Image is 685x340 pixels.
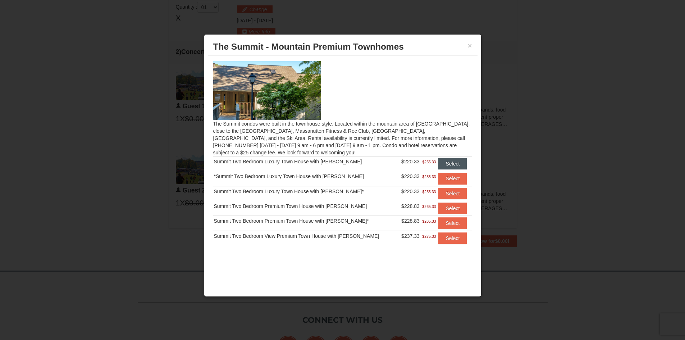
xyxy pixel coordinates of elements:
[214,232,396,240] div: Summit Two Bedroom View Premium Town House with [PERSON_NAME]
[422,188,436,195] span: $255.33
[422,158,436,166] span: $255.33
[438,217,467,229] button: Select
[213,42,404,51] span: The Summit - Mountain Premium Townhomes
[401,159,420,164] span: $220.33
[438,203,467,214] button: Select
[401,233,420,239] span: $237.33
[208,56,478,258] div: The Summit condos were built in the townhouse style. Located within the mountain area of [GEOGRAP...
[213,61,321,120] img: 19219034-1-0eee7e00.jpg
[438,188,467,199] button: Select
[214,188,396,195] div: Summit Two Bedroom Luxury Town House with [PERSON_NAME]*
[438,232,467,244] button: Select
[214,173,396,180] div: *Summit Two Bedroom Luxury Town House with [PERSON_NAME]
[422,203,436,210] span: $265.33
[422,173,436,180] span: $255.33
[401,203,420,209] span: $228.83
[401,189,420,194] span: $220.33
[214,217,396,225] div: Summit Two Bedroom Premium Town House with [PERSON_NAME]*
[468,42,472,49] button: ×
[422,233,436,240] span: $275.33
[401,218,420,224] span: $228.83
[438,158,467,169] button: Select
[401,173,420,179] span: $220.33
[214,203,396,210] div: Summit Two Bedroom Premium Town House with [PERSON_NAME]
[438,173,467,184] button: Select
[214,158,396,165] div: Summit Two Bedroom Luxury Town House with [PERSON_NAME]
[422,218,436,225] span: $265.33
